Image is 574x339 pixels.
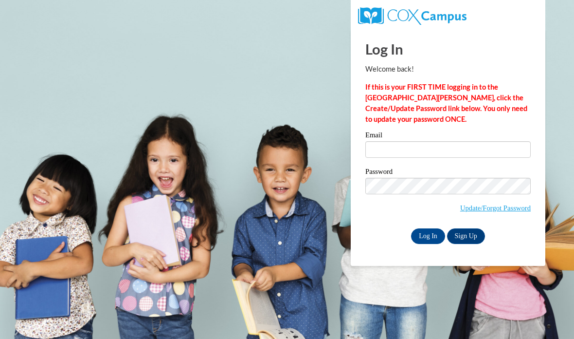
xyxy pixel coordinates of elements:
p: Welcome back! [365,64,531,75]
strong: If this is your FIRST TIME logging in to the [GEOGRAPHIC_DATA][PERSON_NAME], click the Create/Upd... [365,83,527,123]
a: COX Campus [358,11,466,19]
input: Log In [411,228,445,244]
label: Email [365,132,531,141]
h1: Log In [365,39,531,59]
label: Password [365,168,531,178]
a: Update/Forgot Password [460,204,531,212]
img: COX Campus [358,7,466,25]
a: Sign Up [447,228,485,244]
